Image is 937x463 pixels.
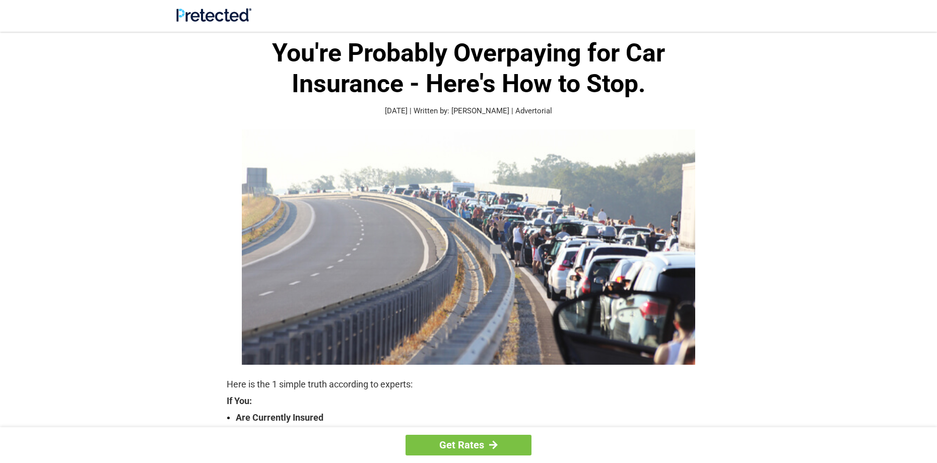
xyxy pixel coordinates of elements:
[406,435,531,455] a: Get Rates
[227,38,710,99] h1: You're Probably Overpaying for Car Insurance - Here's How to Stop.
[176,14,251,24] a: Site Logo
[176,8,251,22] img: Site Logo
[227,105,710,117] p: [DATE] | Written by: [PERSON_NAME] | Advertorial
[236,425,710,439] strong: Are Over The Age Of [DEMOGRAPHIC_DATA]
[236,411,710,425] strong: Are Currently Insured
[227,377,710,391] p: Here is the 1 simple truth according to experts:
[227,396,710,406] strong: If You:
